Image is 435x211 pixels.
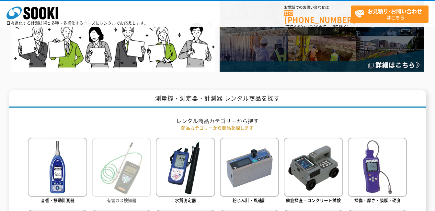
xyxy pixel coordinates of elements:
a: 粉じん計・風速計 [220,138,279,205]
span: 粉じん計・風速計 [233,197,266,203]
img: 探傷・厚さ・膜厚・硬度 [348,138,407,197]
span: 鉄筋探査・コンクリート試験 [286,197,341,203]
img: 水質測定器 [156,138,215,197]
img: 粉じん計・風速計 [220,138,279,197]
span: 8:50 [294,24,303,30]
span: 有害ガス検知器 [107,197,136,203]
img: 音響・振動計測器 [28,138,87,197]
a: お見積り･お問い合わせはこちら [351,6,429,23]
h2: レンタル商品カテゴリーから探す [28,118,407,124]
img: 有害ガス検知器 [92,138,151,197]
span: 音響・振動計測器 [41,197,74,203]
p: 日々進化する計測技術と多種・多様化するニーズにレンタルでお応えします。 [6,21,148,25]
span: 探傷・厚さ・膜厚・硬度 [354,197,401,203]
span: (平日 ～ 土日、祝日除く) [284,24,349,30]
a: [PHONE_NUMBER] [284,10,351,23]
a: 有害ガス検知器 [92,138,151,205]
a: 水質測定器 [156,138,215,205]
img: 鉄筋探査・コンクリート試験 [284,138,343,197]
span: 17:30 [307,24,319,30]
a: 探傷・厚さ・膜厚・硬度 [348,138,407,205]
span: お電話でのお問い合わせは [284,6,351,9]
span: 水質測定器 [175,197,196,203]
a: 音響・振動計測器 [28,138,87,205]
h1: 測量機・測定器・計測器 レンタル商品を探す [9,90,426,108]
span: はこちら [354,6,428,22]
p: 商品カテゴリーから商品を探します [28,124,407,131]
a: 鉄筋探査・コンクリート試験 [284,138,343,205]
strong: お見積り･お問い合わせ [368,7,422,15]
